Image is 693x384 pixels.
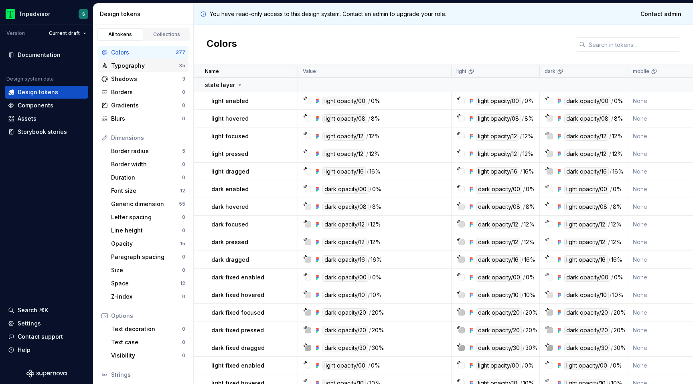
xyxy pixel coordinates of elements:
[182,267,185,273] div: 0
[211,97,249,105] p: light enabled
[111,266,182,274] div: Size
[207,37,237,52] h2: Colors
[523,185,525,194] div: /
[524,238,535,247] div: 12%
[614,308,626,317] div: 20%
[371,114,380,123] div: 8%
[369,132,380,141] div: 12%
[564,326,610,335] div: dark opacity/20
[476,114,521,123] div: light opacity/08
[322,185,369,194] div: dark opacity/00
[211,168,249,176] p: light dragged
[372,326,384,335] div: 20%
[111,352,182,360] div: Visibility
[111,312,185,320] div: Options
[614,344,626,352] div: 30%
[610,185,612,194] div: /
[564,308,610,317] div: dark opacity/20
[367,238,369,247] div: /
[635,7,687,21] a: Contact admin
[322,220,367,229] div: dark opacity/12
[526,202,535,211] div: 8%
[182,174,185,181] div: 0
[523,167,534,176] div: 16%
[612,167,624,176] div: 16%
[211,115,249,123] p: light hovered
[45,28,90,39] button: Current draft
[521,255,523,264] div: /
[322,326,368,335] div: dark opacity/20
[180,241,185,247] div: 15
[322,291,367,299] div: dark opacity/10
[5,344,88,356] button: Help
[545,68,555,75] p: dark
[182,89,185,95] div: 0
[521,220,523,229] div: /
[612,291,624,299] div: 10%
[371,255,382,264] div: 16%
[182,115,185,122] div: 0
[211,220,249,228] p: dark focused
[608,220,610,229] div: /
[522,361,524,370] div: /
[211,150,248,158] p: light pressed
[82,11,85,17] div: S
[367,220,369,229] div: /
[322,344,368,352] div: dark opacity/30
[111,338,182,346] div: Text case
[612,132,623,141] div: 12%
[98,112,188,125] a: Blurs0
[564,238,607,247] div: light opacity/12
[609,132,611,141] div: /
[18,115,36,123] div: Assets
[524,255,535,264] div: 16%
[368,255,370,264] div: /
[371,361,380,370] div: 0%
[476,238,520,247] div: dark opacity/12
[111,253,182,261] div: Paragraph spacing
[147,31,187,38] div: Collections
[523,273,525,282] div: /
[111,226,182,234] div: Line height
[210,10,446,18] p: You have read-only access to this design system. Contact an admin to upgrade your role.
[564,114,610,123] div: dark opacity/08
[564,202,609,211] div: light opacity/08
[108,198,188,210] a: Generic dimension55
[98,99,188,112] a: Gradients0
[111,75,182,83] div: Shadows
[111,49,176,57] div: Colors
[476,220,520,229] div: dark opacity/12
[521,238,523,247] div: /
[370,220,381,229] div: 12%
[633,68,649,75] p: mobile
[372,202,381,211] div: 8%
[368,291,370,299] div: /
[322,202,369,211] div: dark opacity/08
[211,291,264,299] p: dark fixed hovered
[182,352,185,359] div: 0
[108,251,188,263] a: Paragraph spacing0
[6,9,15,19] img: 0ed0e8b8-9446-497d-bad0-376821b19aa5.png
[614,326,626,335] div: 20%
[525,114,534,123] div: 8%
[520,167,522,176] div: /
[564,150,608,158] div: dark opacity/12
[610,361,612,370] div: /
[111,240,180,248] div: Opacity
[182,293,185,300] div: 0
[182,76,185,82] div: 3
[476,255,521,264] div: dark opacity/16
[180,188,185,194] div: 12
[369,185,371,194] div: /
[372,308,384,317] div: 20%
[611,326,613,335] div: /
[520,150,522,158] div: /
[520,132,522,141] div: /
[211,132,249,140] p: light focused
[108,145,188,158] a: Border radius5
[108,171,188,184] a: Duration0
[179,201,185,207] div: 55
[526,185,535,194] div: 0%
[322,308,368,317] div: dark opacity/20
[108,158,188,171] a: Border width0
